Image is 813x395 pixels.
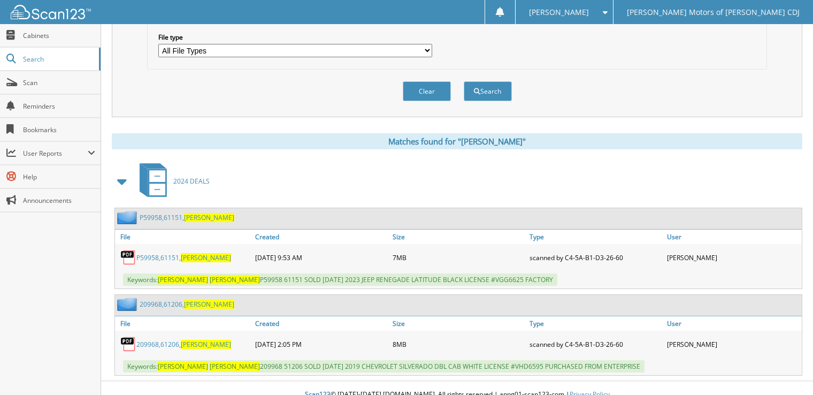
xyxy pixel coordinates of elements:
[158,362,208,371] span: [PERSON_NAME]
[112,133,802,149] div: Matches found for "[PERSON_NAME]"
[23,149,88,158] span: User Reports
[23,172,95,181] span: Help
[173,177,210,186] span: 2024 DEALS
[664,230,802,244] a: User
[117,211,140,224] img: folder2.png
[184,213,234,222] span: [PERSON_NAME]
[120,249,136,265] img: PDF.png
[760,344,813,395] iframe: Chat Widget
[115,316,252,331] a: File
[390,333,527,355] div: 8MB
[140,300,234,309] a: 209968,61206,[PERSON_NAME]
[403,81,451,101] button: Clear
[527,333,664,355] div: scanned by C4-5A-B1-D3-26-60
[123,360,645,373] span: Keywords: 209968 51206 SOLD [DATE] 2019 CHEVROLET SILVERADO DBL CAB WHITE LICENSE #VHD6595 PURCHA...
[23,55,94,64] span: Search
[664,316,802,331] a: User
[23,31,95,40] span: Cabinets
[252,316,390,331] a: Created
[117,298,140,311] img: folder2.png
[133,160,210,202] a: 2024 DEALS
[390,247,527,268] div: 7MB
[390,230,527,244] a: Size
[23,196,95,205] span: Announcements
[11,5,91,19] img: scan123-logo-white.svg
[390,316,527,331] a: Size
[252,230,390,244] a: Created
[210,362,260,371] span: [PERSON_NAME]
[158,33,432,42] label: File type
[23,125,95,134] span: Bookmarks
[527,230,664,244] a: Type
[527,247,664,268] div: scanned by C4-5A-B1-D3-26-60
[527,316,664,331] a: Type
[136,253,231,262] a: P59958,61151,[PERSON_NAME]
[252,247,390,268] div: [DATE] 9:53 AM
[136,340,231,349] a: 209968,61206,[PERSON_NAME]
[464,81,512,101] button: Search
[529,9,589,16] span: [PERSON_NAME]
[123,274,557,286] span: Keywords: P59958 61151 SOLD [DATE] 2023 JEEP RENEGADE LATITUDE BLACK LICENSE #VGG6625 FACTORY
[120,336,136,352] img: PDF.png
[23,78,95,87] span: Scan
[210,275,260,284] span: [PERSON_NAME]
[184,300,234,309] span: [PERSON_NAME]
[627,9,800,16] span: [PERSON_NAME] Motors of [PERSON_NAME] CDJ
[115,230,252,244] a: File
[252,333,390,355] div: [DATE] 2:05 PM
[140,213,234,222] a: P59958,61151,[PERSON_NAME]
[23,102,95,111] span: Reminders
[158,275,208,284] span: [PERSON_NAME]
[664,333,802,355] div: [PERSON_NAME]
[664,247,802,268] div: [PERSON_NAME]
[181,340,231,349] span: [PERSON_NAME]
[181,253,231,262] span: [PERSON_NAME]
